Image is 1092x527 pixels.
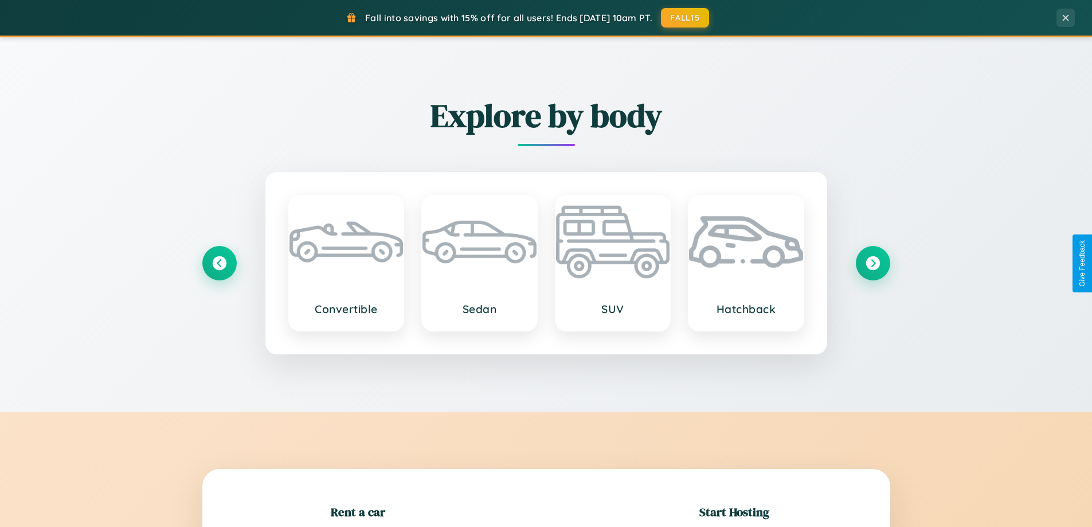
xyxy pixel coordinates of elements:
[661,8,709,28] button: FALL15
[567,302,659,316] h3: SUV
[1078,240,1086,287] div: Give Feedback
[434,302,525,316] h3: Sedan
[301,302,392,316] h3: Convertible
[202,93,890,138] h2: Explore by body
[700,302,792,316] h3: Hatchback
[365,12,652,24] span: Fall into savings with 15% off for all users! Ends [DATE] 10am PT.
[699,503,769,520] h2: Start Hosting
[331,503,385,520] h2: Rent a car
